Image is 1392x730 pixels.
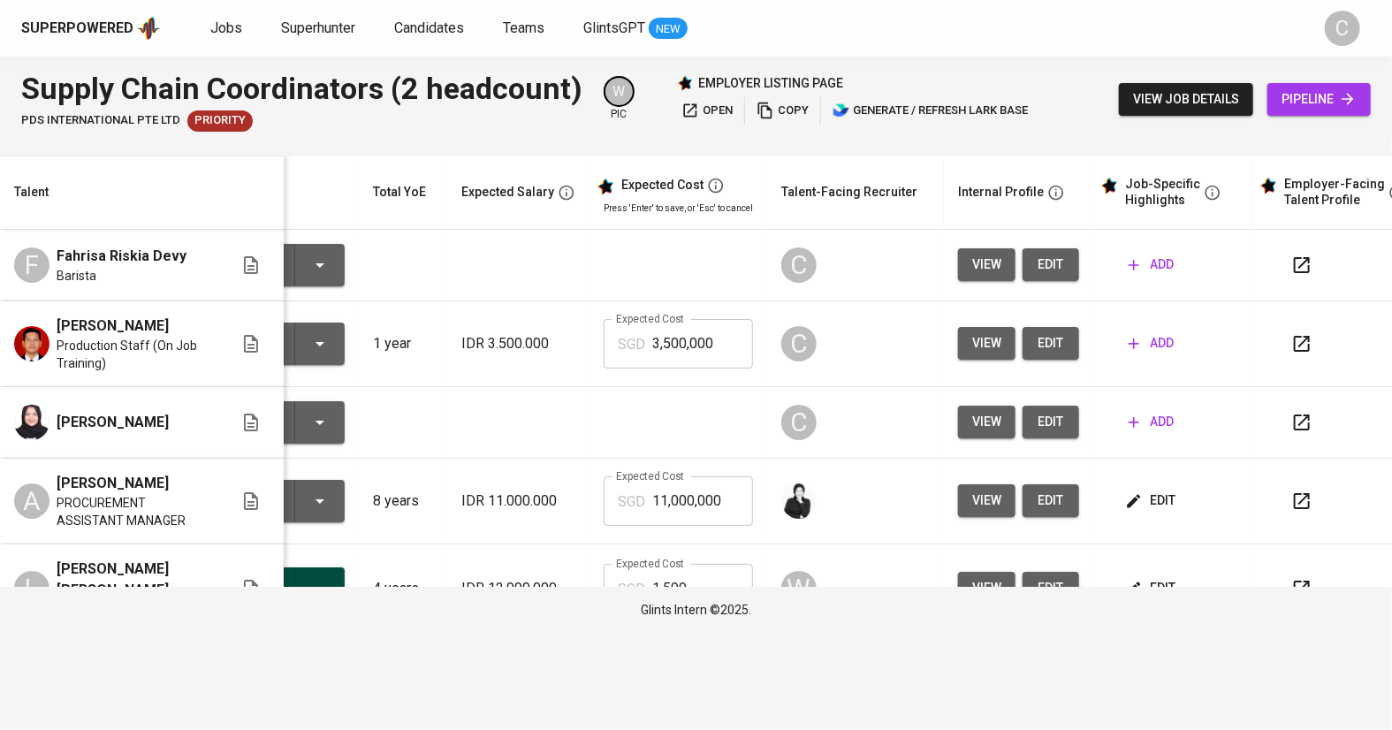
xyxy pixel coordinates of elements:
span: generate / refresh lark base [833,101,1028,121]
button: edit [1122,572,1183,605]
span: copy [757,101,809,121]
a: Superhunter [281,18,359,40]
p: IDR 12.000.000 [461,578,575,599]
div: C [781,405,817,440]
img: lark [833,102,850,119]
p: IDR 3.500.000 [461,333,575,354]
span: edit [1129,577,1175,599]
a: Teams [503,18,548,40]
button: edit [1023,572,1079,605]
span: PROCUREMENT ASSISTANT MANAGER [57,494,212,529]
span: view [972,577,1001,599]
img: glints_star.svg [597,178,614,195]
span: add [1129,254,1174,276]
div: L [14,571,49,606]
button: edit [1023,248,1079,281]
p: 4 years [373,578,433,599]
button: add [1122,248,1181,281]
button: view [958,572,1015,605]
span: edit [1037,254,1065,276]
button: edit [1122,484,1183,517]
span: Barista [57,267,96,285]
div: Talent [14,181,49,203]
button: add [1122,327,1181,360]
span: [PERSON_NAME] [PERSON_NAME] [57,559,212,601]
p: SGD [618,579,645,600]
span: view [972,490,1001,512]
div: Job Order Reopened [187,110,253,132]
div: Internal Profile [958,181,1044,203]
img: Novia Zahari [14,405,49,440]
button: view [958,248,1015,281]
span: view [972,411,1001,433]
button: view [958,484,1015,517]
span: [PERSON_NAME] [57,316,169,337]
img: Glints Star [677,75,693,91]
button: edit [1023,484,1079,517]
div: Job-Specific Highlights [1125,177,1200,208]
button: view job details [1119,83,1253,116]
button: view [958,327,1015,360]
span: NEW [649,20,688,38]
p: 1 year [373,333,433,354]
div: Total YoE [373,181,426,203]
span: [PERSON_NAME] [57,473,169,494]
p: IDR 11.000.000 [461,490,575,512]
span: edit [1037,490,1065,512]
div: W [604,76,635,107]
button: open [677,97,737,125]
div: Expected Cost [621,178,704,194]
a: pipeline [1267,83,1371,116]
span: Teams [503,19,544,36]
img: glints_star.svg [1259,177,1277,194]
span: view job details [1133,88,1239,110]
span: add [1129,411,1174,433]
button: copy [752,97,813,125]
a: Jobs [210,18,246,40]
div: Supply Chain Coordinators (2 headcount) [21,67,582,110]
span: Jobs [210,19,242,36]
a: Superpoweredapp logo [21,15,161,42]
p: 8 years [373,490,433,512]
span: Fahrisa Riskia Devy [57,246,186,267]
button: edit [1023,327,1079,360]
span: pipeline [1282,88,1357,110]
div: C [781,247,817,283]
img: Rian Ananda [14,326,49,361]
p: SGD [618,491,645,513]
p: employer listing page [698,74,843,92]
span: edit [1129,490,1175,512]
button: view [958,406,1015,438]
div: Talent-Facing Recruiter [781,181,917,203]
span: Superhunter [281,19,355,36]
span: edit [1037,411,1065,433]
span: Candidates [394,19,464,36]
img: medwi@glints.com [781,483,817,519]
button: edit [1023,406,1079,438]
div: W [781,571,817,606]
span: view [972,332,1001,354]
a: GlintsGPT NEW [583,18,688,40]
span: Production Staff (On Job Training) [57,337,212,372]
span: view [972,254,1001,276]
span: add [1129,332,1174,354]
span: Priority [187,112,253,129]
div: Expected Salary [461,181,554,203]
div: A [14,483,49,519]
button: lark generate / refresh lark base [828,97,1032,125]
div: C [1325,11,1360,46]
span: PDS International Pte Ltd [21,112,180,129]
span: open [681,101,733,121]
p: Press 'Enter' to save, or 'Esc' to cancel [604,202,753,215]
div: F [14,247,49,283]
img: glints_star.svg [1100,177,1118,194]
span: edit [1037,577,1065,599]
div: C [781,326,817,361]
span: [PERSON_NAME] [57,412,169,433]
